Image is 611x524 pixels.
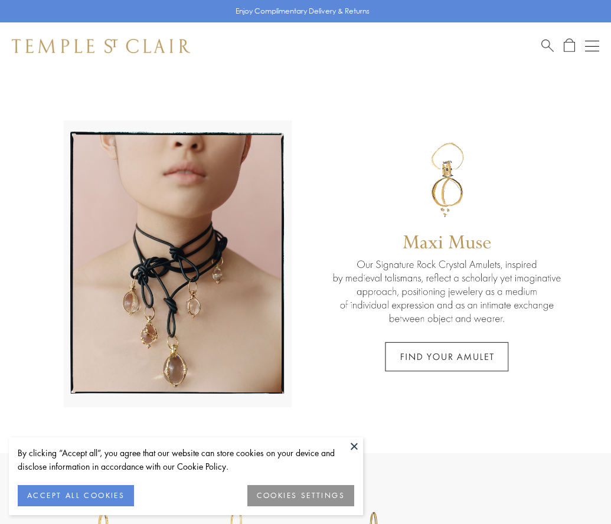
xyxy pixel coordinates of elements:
p: Enjoy Complimentary Delivery & Returns [236,5,370,17]
img: Temple St. Clair [12,39,190,53]
div: By clicking “Accept all”, you agree that our website can store cookies on your device and disclos... [18,446,354,473]
a: Search [541,38,554,53]
button: Open navigation [585,39,599,53]
button: COOKIES SETTINGS [247,485,354,506]
a: Open Shopping Bag [564,38,575,53]
button: ACCEPT ALL COOKIES [18,485,134,506]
